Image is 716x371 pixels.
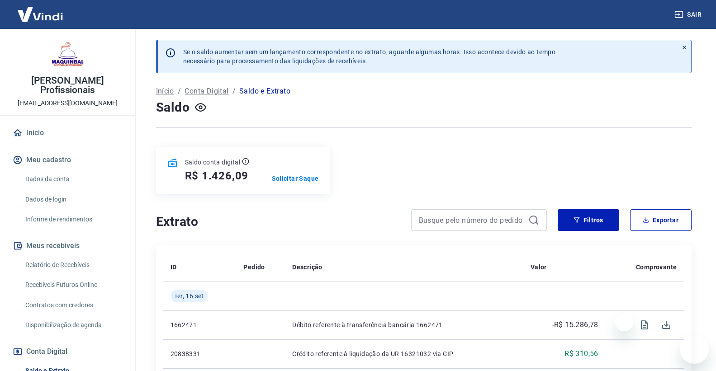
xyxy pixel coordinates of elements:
a: Início [11,123,124,143]
img: Vindi [11,0,70,28]
a: Solicitar Saque [272,174,319,183]
a: Informe de rendimentos [22,210,124,229]
p: R$ 310,56 [564,348,598,359]
a: Dados da conta [22,170,124,188]
span: Ter, 16 set [174,291,204,301]
a: Relatório de Recebíveis [22,256,124,274]
p: ID [171,263,177,272]
p: [PERSON_NAME] Profissionais [7,76,128,95]
p: Valor [531,263,547,272]
a: Conta Digital [185,86,228,97]
h4: Extrato [156,213,400,231]
p: Saldo e Extrato [239,86,290,97]
iframe: Fechar mensagem [615,313,633,331]
p: 20838331 [171,349,229,358]
p: / [232,86,236,97]
a: Disponibilização de agenda [22,316,124,334]
button: Meu cadastro [11,150,124,170]
p: Crédito referente à liquidação da UR 16321032 via CIP [292,349,516,358]
p: Saldo conta digital [185,158,241,167]
p: Pedido [243,263,265,272]
iframe: Botão para abrir a janela de mensagens [680,335,709,364]
a: Início [156,86,174,97]
button: Conta Digital [11,342,124,362]
p: [EMAIL_ADDRESS][DOMAIN_NAME] [18,99,118,108]
p: 1662471 [171,320,229,329]
button: Filtros [558,209,619,231]
button: Sair [673,6,705,23]
p: Se o saldo aumentar sem um lançamento correspondente no extrato, aguarde algumas horas. Isso acon... [183,47,556,66]
a: Contratos com credores [22,296,124,315]
h4: Saldo [156,99,190,117]
p: / [178,86,181,97]
input: Busque pelo número do pedido [419,213,525,227]
a: Dados de login [22,190,124,209]
a: Recebíveis Futuros Online [22,276,124,294]
p: Comprovante [636,263,677,272]
button: Exportar [630,209,692,231]
p: Descrição [292,263,322,272]
h5: R$ 1.426,09 [185,169,249,183]
p: -R$ 15.286,78 [552,319,598,330]
p: Débito referente à transferência bancária 1662471 [292,320,516,329]
button: Meus recebíveis [11,236,124,256]
img: f6ce95d3-a6ad-4fb1-9c65-5e03a0ce469e.jpeg [50,36,86,72]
